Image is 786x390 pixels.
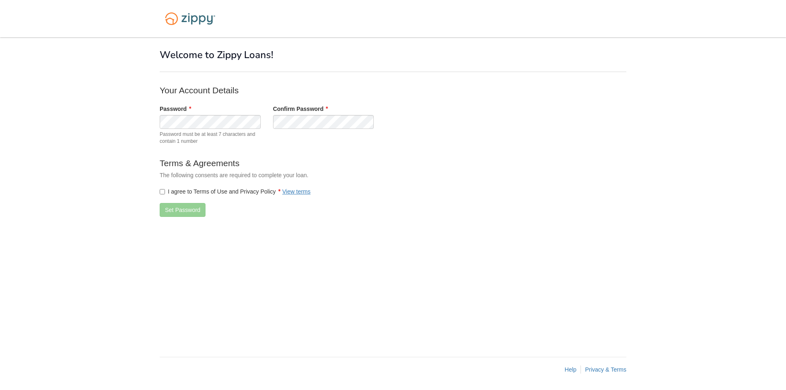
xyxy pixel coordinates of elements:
span: Password must be at least 7 characters and contain 1 number [160,131,261,145]
a: View terms [282,188,311,195]
p: The following consents are required to complete your loan. [160,171,487,179]
input: Verify Password [273,115,374,129]
img: Logo [160,8,221,29]
input: I agree to Terms of Use and Privacy PolicyView terms [160,189,165,194]
button: Set Password [160,203,206,217]
a: Help [565,366,576,373]
label: Confirm Password [273,105,328,113]
p: Terms & Agreements [160,157,487,169]
p: Your Account Details [160,84,487,96]
label: Password [160,105,191,113]
label: I agree to Terms of Use and Privacy Policy [160,187,311,196]
h1: Welcome to Zippy Loans! [160,50,626,60]
a: Privacy & Terms [585,366,626,373]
